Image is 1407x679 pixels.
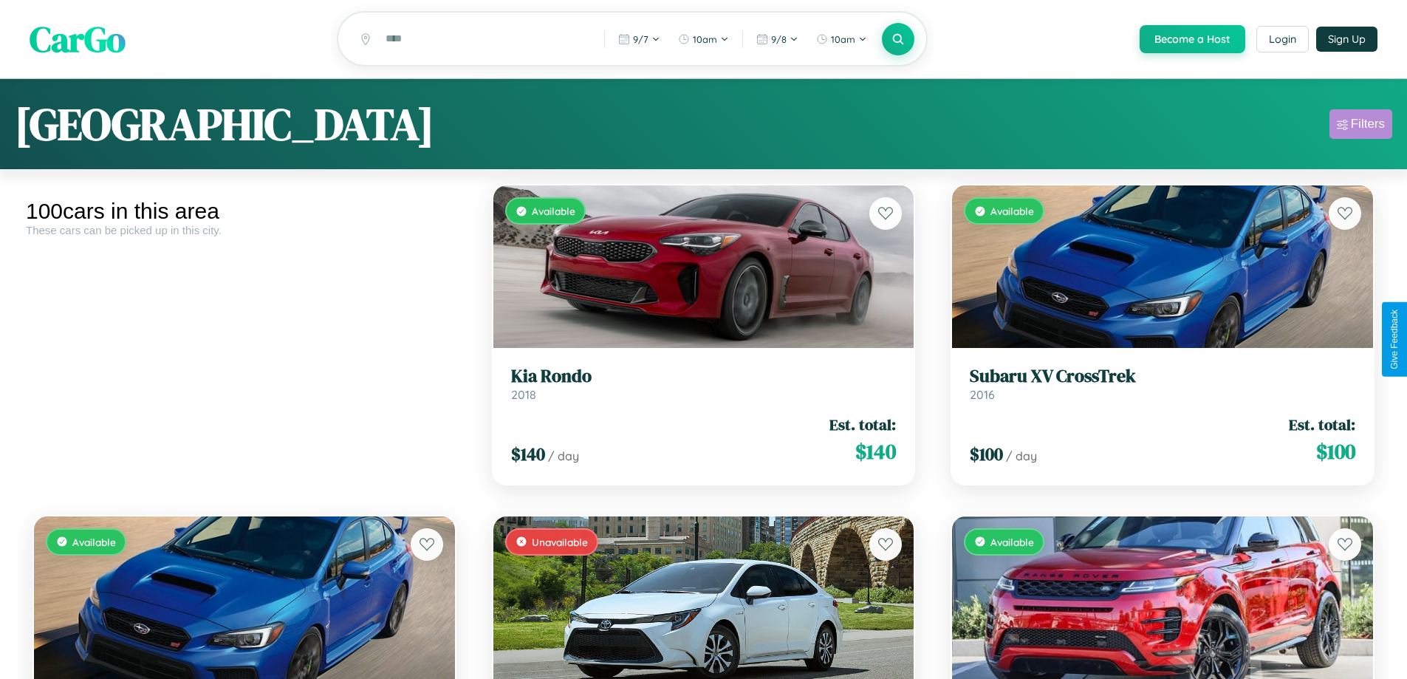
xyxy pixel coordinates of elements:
span: Available [990,536,1034,548]
span: 9 / 8 [771,33,787,45]
div: These cars can be picked up in this city. [26,224,463,236]
div: Give Feedback [1389,310,1400,369]
button: Filters [1329,109,1392,139]
span: Available [72,536,116,548]
button: Become a Host [1140,25,1245,53]
button: Login [1256,26,1309,52]
button: 9/8 [749,27,806,51]
button: 9/7 [611,27,668,51]
span: Available [990,205,1034,217]
span: 2016 [970,387,995,402]
a: Kia Rondo2018 [511,366,897,402]
button: 10am [671,27,736,51]
span: $ 100 [970,442,1003,466]
h1: [GEOGRAPHIC_DATA] [15,94,434,154]
span: 2018 [511,387,536,402]
span: Unavailable [532,536,588,548]
span: 10am [831,33,855,45]
button: 10am [809,27,874,51]
span: / day [548,448,579,463]
span: Est. total: [829,414,896,435]
span: $ 140 [511,442,545,466]
span: 9 / 7 [633,33,648,45]
div: Filters [1351,117,1385,132]
span: / day [1006,448,1037,463]
span: CarGo [30,15,126,64]
span: Available [532,205,575,217]
span: 10am [693,33,717,45]
span: $ 140 [855,437,896,466]
span: $ 100 [1316,437,1355,466]
h3: Subaru XV CrossTrek [970,366,1355,387]
div: 100 cars in this area [26,199,463,224]
span: Est. total: [1289,414,1355,435]
h3: Kia Rondo [511,366,897,387]
button: Sign Up [1316,27,1377,52]
a: Subaru XV CrossTrek2016 [970,366,1355,402]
